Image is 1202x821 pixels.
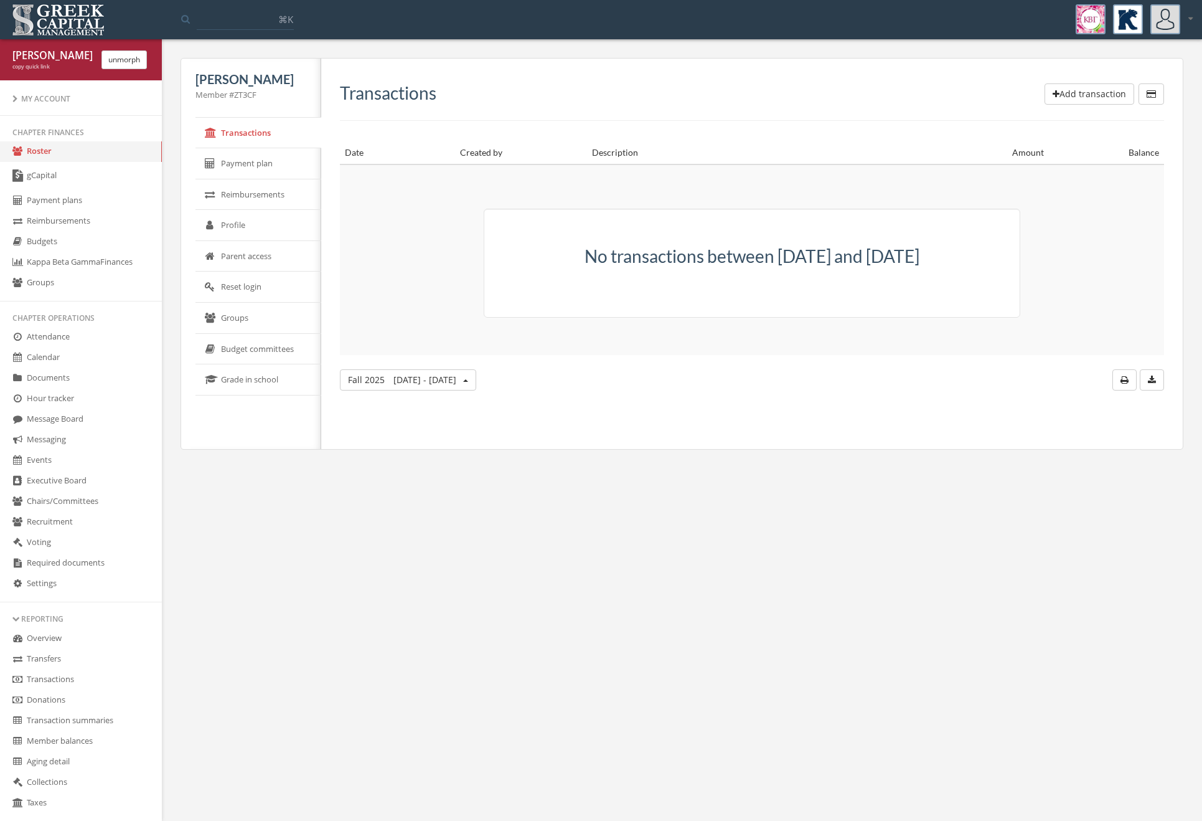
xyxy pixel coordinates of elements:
[12,93,149,104] div: My Account
[938,146,1043,159] div: Amount
[12,63,92,71] div: copy quick link
[348,374,456,386] span: Fall 2025
[340,369,476,391] button: Fall 2025[DATE] - [DATE]
[340,83,436,103] h3: Transactions
[195,148,321,179] a: Payment plan
[195,89,306,101] div: Member #
[195,334,321,365] a: Budget committees
[234,89,256,100] span: ZT3CF
[393,374,456,386] span: [DATE] - [DATE]
[460,146,582,159] div: Created by
[12,614,149,624] div: Reporting
[195,303,321,334] a: Groups
[195,210,321,241] a: Profile
[195,364,321,396] a: Grade in school
[12,49,92,63] div: [PERSON_NAME] [PERSON_NAME]
[195,241,321,272] a: Parent access
[195,179,321,211] a: Reimbursements
[195,72,294,87] span: [PERSON_NAME]
[278,13,293,26] span: ⌘K
[1054,146,1159,159] div: Balance
[592,146,928,159] div: Description
[499,247,1005,266] h3: No transactions between [DATE] and [DATE]
[195,118,321,149] a: Transactions
[101,50,147,69] button: unmorph
[195,272,321,303] a: Reset login
[1045,83,1134,105] button: Add transaction
[345,146,450,159] div: Date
